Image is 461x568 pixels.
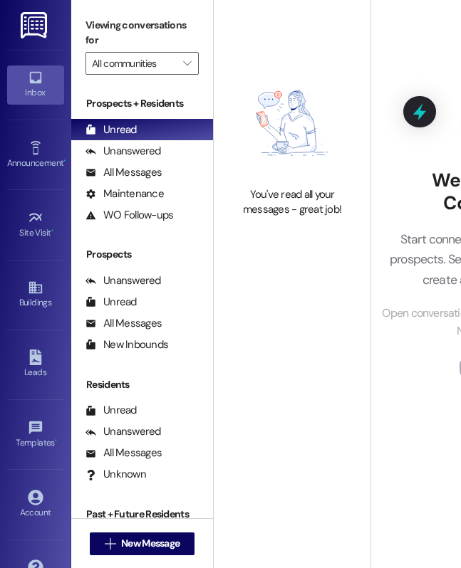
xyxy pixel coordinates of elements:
[86,337,168,352] div: New Inbounds
[7,416,64,454] a: Templates •
[86,122,137,137] div: Unread
[7,275,64,314] a: Buildings
[21,12,50,38] img: ResiDesk Logo
[86,467,146,482] div: Unknown
[86,14,199,52] label: Viewing conversations for
[51,226,53,236] span: •
[7,345,64,384] a: Leads
[63,156,66,166] span: •
[229,66,355,180] img: empty-state
[7,485,64,524] a: Account
[71,507,213,522] div: Past + Future Residents
[121,536,180,551] span: New Message
[7,206,64,244] a: Site Visit •
[86,424,161,439] div: Unanswered
[86,144,161,159] div: Unanswered
[86,295,137,310] div: Unread
[86,273,161,288] div: Unanswered
[92,52,176,75] input: All communities
[86,186,164,201] div: Maintenance
[229,187,355,218] div: You've read all your messages - great job!
[183,58,191,69] i: 
[86,403,137,418] div: Unread
[90,532,195,555] button: New Message
[86,165,162,180] div: All Messages
[71,377,213,392] div: Residents
[105,538,115,549] i: 
[86,446,162,461] div: All Messages
[86,208,173,223] div: WO Follow-ups
[86,316,162,331] div: All Messages
[71,96,213,111] div: Prospects + Residents
[71,247,213,262] div: Prospects
[7,65,64,104] a: Inbox
[55,436,57,446] span: •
